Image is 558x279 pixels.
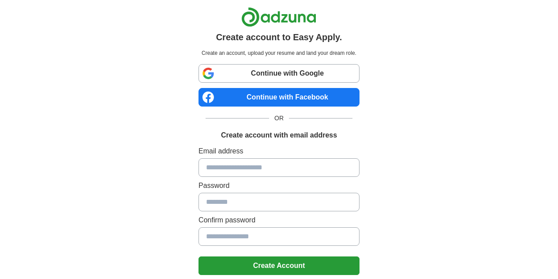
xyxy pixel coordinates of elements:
label: Confirm password [198,215,360,225]
label: Email address [198,146,360,157]
span: OR [269,114,289,123]
a: Continue with Google [198,64,360,83]
button: Create Account [198,256,360,275]
label: Password [198,180,360,191]
h1: Create account with email address [221,130,337,141]
p: Create an account, upload your resume and land your dream role. [200,49,358,57]
img: Adzuna logo [241,7,316,27]
a: Continue with Facebook [198,88,360,107]
h1: Create account to Easy Apply. [216,31,342,44]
